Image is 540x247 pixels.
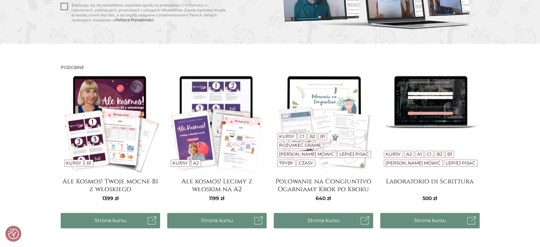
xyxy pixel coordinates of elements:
[279,143,321,148] a: Rozumieć gramę
[386,160,441,166] a: [PERSON_NAME] mówić
[309,134,315,139] a: B2
[167,178,267,192] a: Ale kosmos! Lecimy z włoskim na A2
[8,229,19,239] button: Preferencje co do zgód
[102,195,119,202] span: 1399
[115,18,154,22] a: Polityce Prywatności.
[209,195,224,202] span: 1199
[193,160,199,166] a: A2
[274,178,373,192] a: Polowanie na Congiuntivo Ogarniamy Krok po Kroku
[167,213,267,228] a: Strona kursu
[422,195,437,202] span: 500
[339,151,369,157] a: Lepiej pisać
[8,229,19,239] img: Revisit consent button
[437,151,442,157] a: B2
[386,151,401,157] a: Kursy
[87,160,91,166] a: B1
[61,178,160,192] a: Ale Kosmos! Twoje mocne B1 z włoskiego
[66,160,81,166] a: Kursy
[299,160,313,166] a: Czasy
[279,151,334,157] a: [PERSON_NAME] mówić
[300,134,304,139] a: C1
[71,3,225,23] p: Zapisując się do newslettera, wyrażasz zgodę na przesyłanie Ci informacji o nowościach, promocjac...
[61,65,480,70] h3: Podobne
[380,178,480,192] a: Laboratorio di Scrittura
[447,151,452,157] a: B1
[320,134,325,139] a: B1
[279,134,294,139] a: Kursy
[61,213,160,228] a: Strona kursu
[274,213,373,228] a: Strona kursu
[279,160,293,166] a: Tryby
[417,151,421,157] a: A1
[380,213,480,228] a: Strona kursu
[446,160,475,166] a: Lepiej pisać
[173,160,188,166] a: Kursy
[316,195,331,202] span: 640
[406,151,412,157] a: A2
[427,151,431,157] a: C1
